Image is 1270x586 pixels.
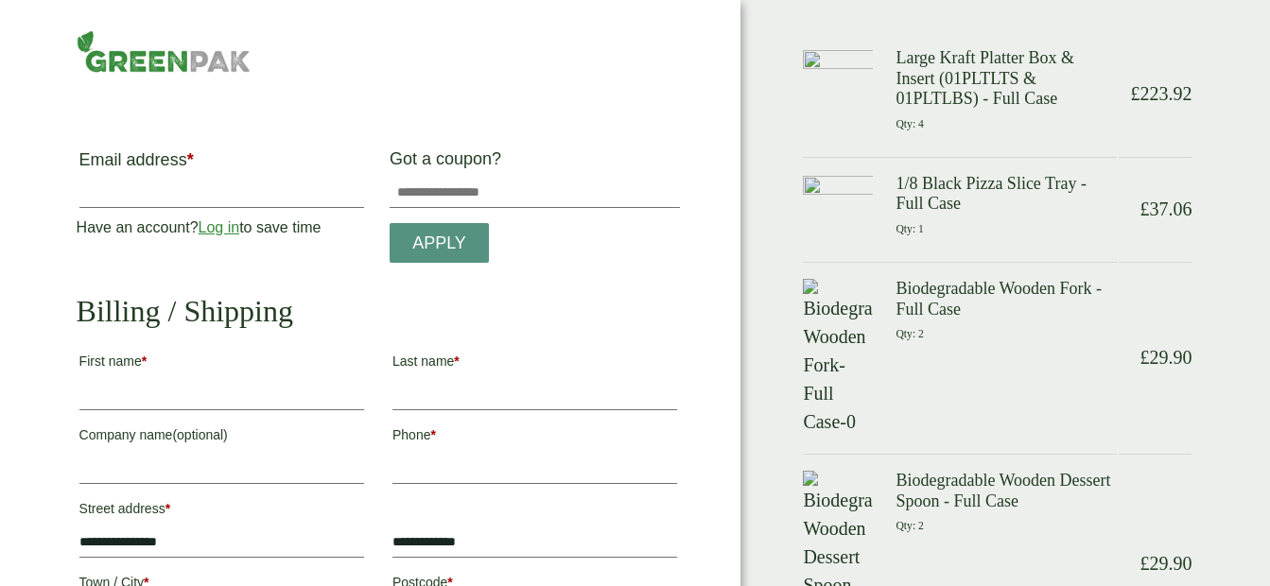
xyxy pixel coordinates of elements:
[896,471,1117,511] h3: Biodegradable Wooden Dessert Spoon - Full Case
[392,422,677,454] label: Phone
[896,328,923,340] small: Qty: 2
[1140,347,1149,368] span: £
[896,118,923,130] small: Qty: 4
[896,279,1117,319] h3: Biodegradable Wooden Fork - Full Case
[1130,83,1140,104] span: £
[454,353,459,369] abbr: required
[172,427,227,442] span: (optional)
[79,348,364,380] label: First name
[165,501,170,516] abbr: required
[1140,553,1192,574] bdi: 29.90
[1140,347,1192,368] bdi: 29.90
[896,174,1117,215] h3: 1/8 Black Pizza Slice Tray - Full Case
[79,495,364,527] label: Street address
[1140,198,1192,219] bdi: 37.06
[896,223,923,235] small: Qty: 1
[199,219,240,235] a: Log in
[77,216,367,239] p: Have an account? to save time
[392,348,677,380] label: Last name
[390,223,489,264] a: Apply
[1130,83,1192,104] bdi: 223.92
[390,149,509,178] label: Got a coupon?
[77,293,681,329] h2: Billing / Shipping
[803,279,873,436] img: Biodegradable Wooden Fork-Full Case-0
[896,48,1117,110] h3: Large Kraft Platter Box & Insert (01PLTLTS & 01PLTLBS) - Full Case
[187,150,194,169] abbr: required
[142,353,147,369] abbr: required
[896,520,923,532] small: Qty: 2
[79,151,364,178] label: Email address
[1140,553,1149,574] span: £
[412,233,466,254] span: Apply
[1140,198,1149,219] span: £
[77,30,251,73] img: GreenPak Supplies
[430,427,435,442] abbr: required
[79,422,364,454] label: Company name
